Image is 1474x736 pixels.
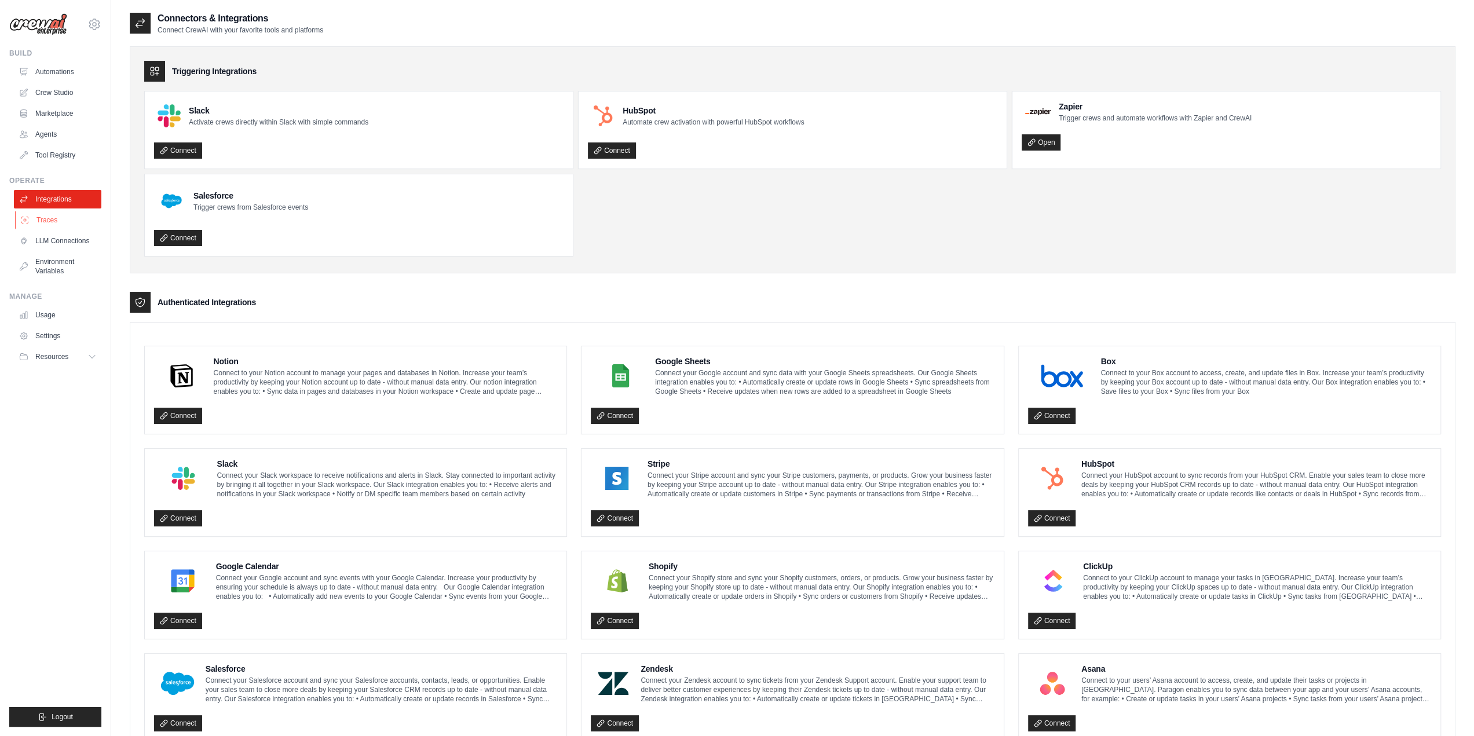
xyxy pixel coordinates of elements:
[154,142,202,159] a: Connect
[154,715,202,731] a: Connect
[1032,467,1073,490] img: HubSpot Logo
[648,458,994,470] h4: Stripe
[14,327,101,345] a: Settings
[154,408,202,424] a: Connect
[216,573,558,601] p: Connect your Google account and sync events with your Google Calendar. Increase your productivity...
[9,292,101,301] div: Manage
[623,105,804,116] h4: HubSpot
[14,125,101,144] a: Agents
[1081,663,1431,675] h4: Asana
[35,352,68,361] span: Resources
[158,187,185,215] img: Salesforce Logo
[1032,569,1075,592] img: ClickUp Logo
[14,232,101,250] a: LLM Connections
[14,347,101,366] button: Resources
[217,458,558,470] h4: Slack
[648,471,994,499] p: Connect your Stripe account and sync your Stripe customers, payments, or products. Grow your busi...
[1028,715,1076,731] a: Connect
[649,573,994,601] p: Connect your Shopify store and sync your Shopify customers, orders, or products. Grow your busine...
[641,663,994,675] h4: Zendesk
[1059,101,1252,112] h4: Zapier
[154,230,202,246] a: Connect
[1100,356,1431,367] h4: Box
[14,146,101,164] a: Tool Registry
[154,510,202,526] a: Connect
[655,356,994,367] h4: Google Sheets
[594,672,632,695] img: Zendesk Logo
[594,467,639,490] img: Stripe Logo
[206,676,558,704] p: Connect your Salesforce account and sync your Salesforce accounts, contacts, leads, or opportunit...
[14,306,101,324] a: Usage
[158,104,181,127] img: Slack Logo
[649,561,994,572] h4: Shopify
[9,707,101,727] button: Logout
[217,471,558,499] p: Connect your Slack workspace to receive notifications and alerts in Slack. Stay connected to impo...
[1083,561,1431,572] h4: ClickUp
[591,715,639,731] a: Connect
[193,190,308,202] h4: Salesforce
[9,49,101,58] div: Build
[1032,672,1073,695] img: Asana Logo
[189,105,368,116] h4: Slack
[14,83,101,102] a: Crew Studio
[591,104,615,127] img: HubSpot Logo
[158,569,208,592] img: Google Calendar Logo
[14,252,101,280] a: Environment Variables
[641,676,994,704] p: Connect your Zendesk account to sync tickets from your Zendesk Support account. Enable your suppo...
[1081,676,1431,704] p: Connect to your users’ Asana account to access, create, and update their tasks or projects in [GE...
[1081,458,1431,470] h4: HubSpot
[14,104,101,123] a: Marketplace
[158,364,206,387] img: Notion Logo
[172,65,257,77] h3: Triggering Integrations
[591,613,639,629] a: Connect
[588,142,636,159] a: Connect
[591,510,639,526] a: Connect
[623,118,804,127] p: Automate crew activation with powerful HubSpot workflows
[1081,471,1431,499] p: Connect your HubSpot account to sync records from your HubSpot CRM. Enable your sales team to clo...
[158,296,256,308] h3: Authenticated Integrations
[216,561,558,572] h4: Google Calendar
[15,211,103,229] a: Traces
[1059,113,1252,123] p: Trigger crews and automate workflows with Zapier and CrewAI
[655,368,994,396] p: Connect your Google account and sync data with your Google Sheets spreadsheets. Our Google Sheets...
[158,467,209,490] img: Slack Logo
[214,356,558,367] h4: Notion
[1022,134,1060,151] a: Open
[1028,613,1076,629] a: Connect
[158,12,323,25] h2: Connectors & Integrations
[189,118,368,127] p: Activate crews directly within Slack with simple commands
[1032,364,1093,387] img: Box Logo
[158,672,197,695] img: Salesforce Logo
[594,364,647,387] img: Google Sheets Logo
[158,25,323,35] p: Connect CrewAI with your favorite tools and platforms
[1025,108,1051,115] img: Zapier Logo
[154,613,202,629] a: Connect
[214,368,558,396] p: Connect to your Notion account to manage your pages and databases in Notion. Increase your team’s...
[591,408,639,424] a: Connect
[14,190,101,208] a: Integrations
[594,569,641,592] img: Shopify Logo
[9,176,101,185] div: Operate
[1100,368,1431,396] p: Connect to your Box account to access, create, and update files in Box. Increase your team’s prod...
[14,63,101,81] a: Automations
[1083,573,1431,601] p: Connect to your ClickUp account to manage your tasks in [GEOGRAPHIC_DATA]. Increase your team’s p...
[193,203,308,212] p: Trigger crews from Salesforce events
[206,663,558,675] h4: Salesforce
[1028,408,1076,424] a: Connect
[9,13,67,35] img: Logo
[1028,510,1076,526] a: Connect
[52,712,73,722] span: Logout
